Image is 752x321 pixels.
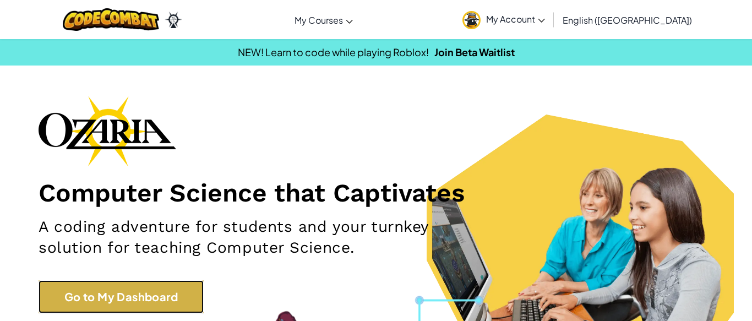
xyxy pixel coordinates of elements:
[238,46,429,58] span: NEW! Learn to code while playing Roblox!
[39,177,713,208] h1: Computer Science that Captivates
[295,14,343,26] span: My Courses
[289,5,358,35] a: My Courses
[557,5,697,35] a: English ([GEOGRAPHIC_DATA])
[462,11,481,29] img: avatar
[39,280,204,313] a: Go to My Dashboard
[486,13,545,25] span: My Account
[563,14,692,26] span: English ([GEOGRAPHIC_DATA])
[457,2,551,37] a: My Account
[63,8,159,31] img: CodeCombat logo
[165,12,182,28] img: Ozaria
[434,46,515,58] a: Join Beta Waitlist
[39,216,491,258] h2: A coding adventure for students and your turnkey solution for teaching Computer Science.
[39,96,176,166] img: Ozaria branding logo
